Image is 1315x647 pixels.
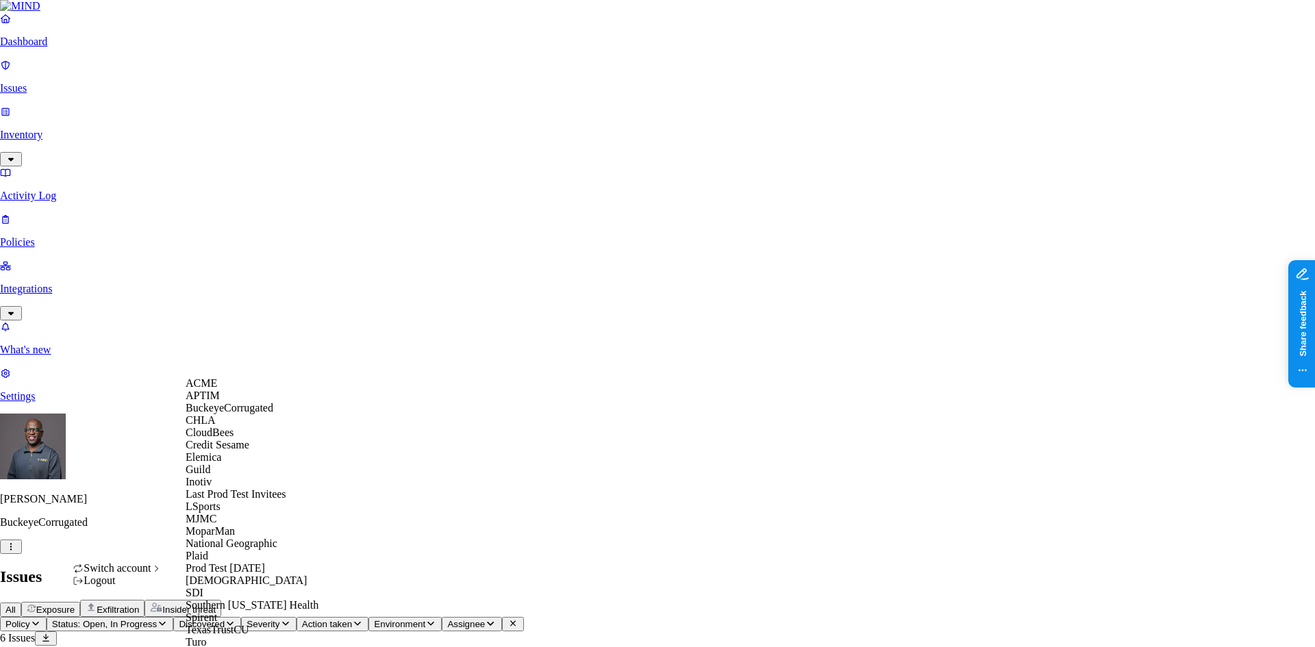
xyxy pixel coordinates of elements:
[186,414,216,426] span: CHLA
[186,537,277,549] span: National Geographic
[186,574,307,586] span: [DEMOGRAPHIC_DATA]
[73,574,162,587] div: Logout
[186,439,249,451] span: Credit Sesame
[186,562,265,574] span: Prod Test [DATE]
[186,587,203,598] span: SDI
[186,500,221,512] span: LSports
[186,550,208,561] span: Plaid
[186,427,234,438] span: CloudBees
[186,377,217,389] span: ACME
[186,476,212,487] span: Inotiv
[186,599,318,611] span: Southern [US_STATE] Health
[84,562,151,574] span: Switch account
[186,525,235,537] span: MoparMan
[186,390,220,401] span: APTIM
[186,624,249,635] span: TexasTrustCU
[186,402,273,414] span: BuckeyeCorrugated
[186,451,221,463] span: Elemica
[186,513,216,524] span: MJMC
[186,488,286,500] span: Last Prod Test Invitees
[186,611,217,623] span: Spirent
[186,464,210,475] span: Guild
